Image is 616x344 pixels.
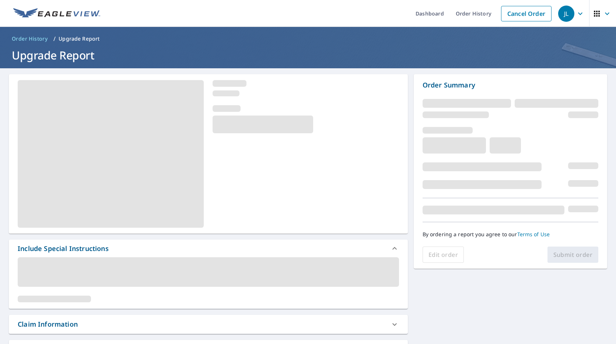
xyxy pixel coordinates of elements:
[9,48,607,63] h1: Upgrade Report
[423,80,598,90] p: Order Summary
[9,240,408,257] div: Include Special Instructions
[558,6,574,22] div: JL
[501,6,552,21] a: Cancel Order
[53,34,56,43] li: /
[9,33,607,45] nav: breadcrumb
[423,231,598,238] p: By ordering a report you agree to our
[18,244,109,254] div: Include Special Instructions
[517,231,550,238] a: Terms of Use
[9,315,408,334] div: Claim Information
[12,35,48,42] span: Order History
[13,8,100,19] img: EV Logo
[18,319,78,329] div: Claim Information
[59,35,99,42] p: Upgrade Report
[9,33,50,45] a: Order History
